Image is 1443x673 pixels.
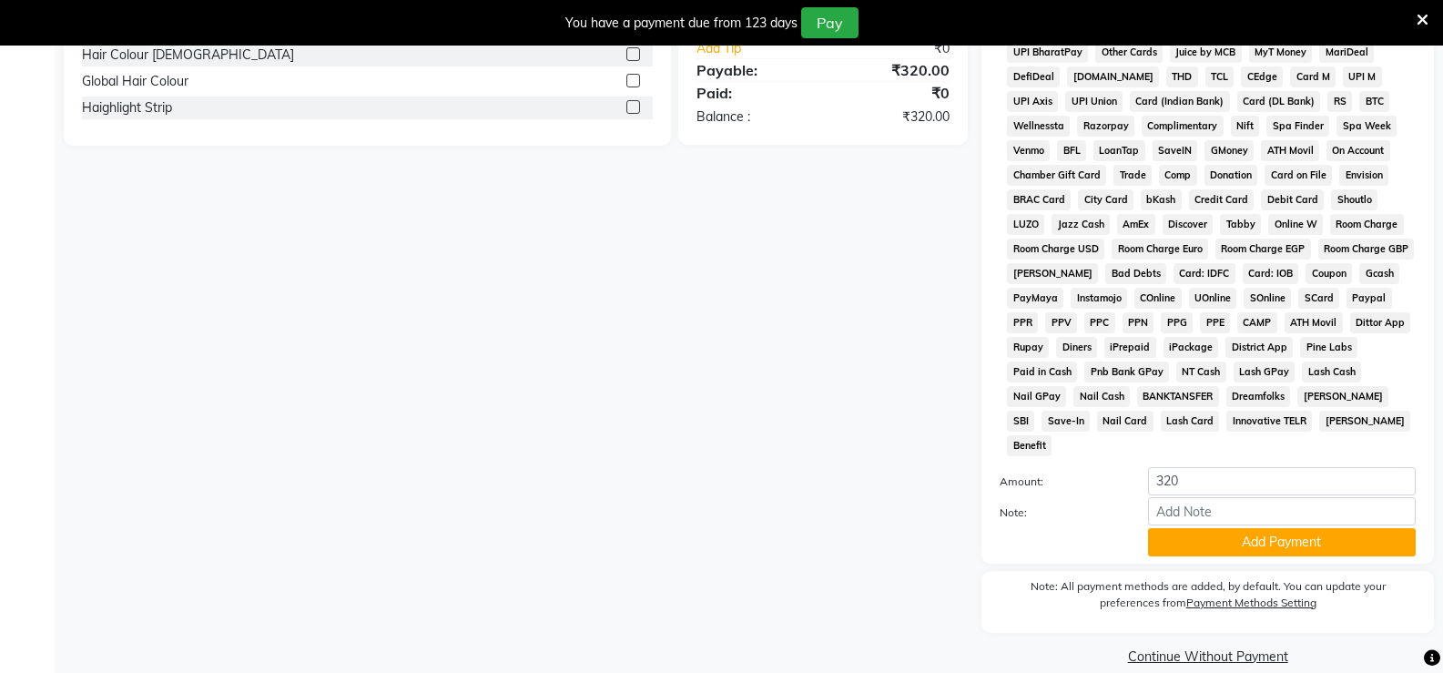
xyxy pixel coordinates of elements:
[823,59,963,81] div: ₹320.00
[1189,288,1237,309] span: UOnline
[1095,42,1163,63] span: Other Cards
[1148,467,1416,495] input: Amount
[1350,312,1411,333] span: Dittor App
[1266,116,1329,137] span: Spa Finder
[1327,91,1352,112] span: RS
[1007,337,1049,358] span: Rupay
[1261,140,1319,161] span: ATH Movil
[1290,66,1336,87] span: Card M
[1330,214,1404,235] span: Room Charge
[1261,189,1324,210] span: Debit Card
[986,474,1133,490] label: Amount:
[1176,362,1226,382] span: NT Cash
[1148,497,1416,525] input: Add Note
[1007,116,1070,137] span: Wellnessta
[1339,165,1388,186] span: Envision
[1007,165,1106,186] span: Chamber Gift Card
[1285,312,1343,333] span: ATH Movil
[1170,42,1242,63] span: Juice by MCB
[1123,312,1154,333] span: PPN
[1265,165,1332,186] span: Card on File
[1113,165,1152,186] span: Trade
[1319,42,1374,63] span: MariDeal
[1007,140,1050,161] span: Venmo
[1134,288,1182,309] span: COnline
[1007,386,1066,407] span: Nail GPay
[1148,528,1416,556] button: Add Payment
[1007,42,1088,63] span: UPI BharatPay
[823,82,963,104] div: ₹0
[1007,214,1044,235] span: LUZO
[683,59,823,81] div: Payable:
[82,46,294,65] div: Hair Colour [DEMOGRAPHIC_DATA]
[1359,91,1389,112] span: BTC
[1007,66,1060,87] span: DefiDeal
[1298,288,1339,309] span: SCard
[1306,263,1352,284] span: Coupon
[1174,263,1235,284] span: Card: IDFC
[1359,263,1399,284] span: Gcash
[1297,386,1388,407] span: [PERSON_NAME]
[1056,337,1097,358] span: Diners
[1331,189,1377,210] span: Shoutlo
[1007,435,1052,456] span: Benefit
[1243,263,1299,284] span: Card: IOB
[1052,214,1110,235] span: Jazz Cash
[1220,214,1261,235] span: Tabby
[847,39,963,58] div: ₹0
[1231,116,1260,137] span: Nift
[1163,214,1214,235] span: Discover
[1159,165,1197,186] span: Comp
[1336,116,1397,137] span: Spa Week
[1300,337,1357,358] span: Pine Labs
[1007,411,1034,432] span: SBI
[1343,66,1382,87] span: UPI M
[1161,411,1220,432] span: Lash Card
[1161,312,1193,333] span: PPG
[1117,214,1155,235] span: AmEx
[683,82,823,104] div: Paid:
[1268,214,1323,235] span: Online W
[82,72,188,91] div: Global Hair Colour
[1130,91,1230,112] span: Card (Indian Bank)
[1319,411,1410,432] span: [PERSON_NAME]
[1226,386,1291,407] span: Dreamfolks
[801,7,859,38] button: Pay
[1067,66,1159,87] span: [DOMAIN_NAME]
[1007,91,1058,112] span: UPI Axis
[1042,411,1090,432] span: Save-In
[1045,312,1077,333] span: PPV
[1105,263,1166,284] span: Bad Debts
[1097,411,1153,432] span: Nail Card
[1318,239,1415,260] span: Room Charge GBP
[1112,239,1208,260] span: Room Charge Euro
[823,107,963,127] div: ₹320.00
[1164,337,1219,358] span: iPackage
[1093,140,1145,161] span: LoanTap
[986,505,1133,521] label: Note:
[1078,189,1133,210] span: City Card
[683,39,847,58] a: Add Tip
[1244,288,1291,309] span: SOnline
[1225,337,1293,358] span: District App
[985,648,1430,667] a: Continue Without Payment
[1302,362,1361,382] span: Lash Cash
[565,14,798,33] div: You have a payment due from 123 days
[1153,140,1198,161] span: SaveIN
[1204,165,1258,186] span: Donation
[1007,288,1063,309] span: PayMaya
[1007,239,1104,260] span: Room Charge USD
[1186,595,1316,611] label: Payment Methods Setting
[1215,239,1311,260] span: Room Charge EGP
[1249,42,1313,63] span: MyT Money
[1084,362,1169,382] span: Pnb Bank GPay
[1000,578,1416,618] label: Note: All payment methods are added, by default. You can update your preferences from
[1189,189,1255,210] span: Credit Card
[1241,66,1283,87] span: CEdge
[1104,337,1156,358] span: iPrepaid
[1205,66,1235,87] span: TCL
[1084,312,1115,333] span: PPC
[1007,312,1038,333] span: PPR
[1204,140,1254,161] span: GMoney
[1007,263,1098,284] span: [PERSON_NAME]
